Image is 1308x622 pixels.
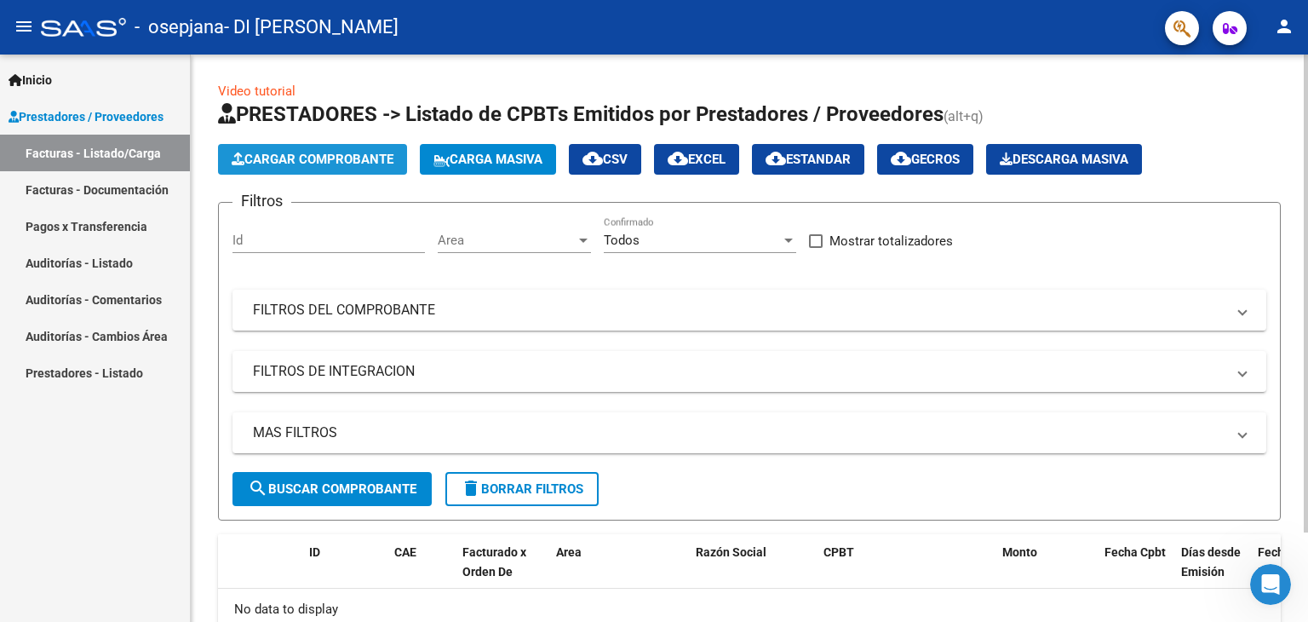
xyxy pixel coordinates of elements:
[224,9,399,46] span: - DI [PERSON_NAME]
[829,231,953,251] span: Mostrar totalizadores
[549,534,664,609] datatable-header-cell: Area
[461,478,481,498] mat-icon: delete
[986,144,1142,175] button: Descarga Masiva
[877,144,973,175] button: Gecros
[1258,545,1305,579] span: Fecha Recibido
[582,152,628,167] span: CSV
[445,472,599,506] button: Borrar Filtros
[218,144,407,175] button: Cargar Comprobante
[302,534,387,609] datatable-header-cell: ID
[668,148,688,169] mat-icon: cloud_download
[1000,152,1128,167] span: Descarga Masiva
[218,84,295,99] a: Video tutorial
[218,102,944,126] span: PRESTADORES -> Listado de CPBTs Emitidos por Prestadores / Proveedores
[232,290,1266,331] mat-expansion-panel-header: FILTROS DEL COMPROBANTE
[689,534,817,609] datatable-header-cell: Razón Social
[9,107,163,126] span: Prestadores / Proveedores
[456,534,549,609] datatable-header-cell: Facturado x Orden De
[387,534,456,609] datatable-header-cell: CAE
[604,233,640,248] span: Todos
[766,148,786,169] mat-icon: cloud_download
[1002,545,1037,559] span: Monto
[248,478,268,498] mat-icon: search
[944,108,984,124] span: (alt+q)
[420,144,556,175] button: Carga Masiva
[569,144,641,175] button: CSV
[766,152,851,167] span: Estandar
[462,545,526,579] span: Facturado x Orden De
[556,545,582,559] span: Area
[1104,545,1166,559] span: Fecha Cpbt
[891,148,911,169] mat-icon: cloud_download
[752,144,864,175] button: Estandar
[1181,545,1241,579] span: Días desde Emisión
[135,9,224,46] span: - osepjana
[253,423,1225,442] mat-panel-title: MAS FILTROS
[817,534,995,609] datatable-header-cell: CPBT
[309,545,320,559] span: ID
[654,144,739,175] button: EXCEL
[696,545,766,559] span: Razón Social
[668,152,726,167] span: EXCEL
[232,412,1266,453] mat-expansion-panel-header: MAS FILTROS
[986,144,1142,175] app-download-masive: Descarga masiva de comprobantes (adjuntos)
[232,189,291,213] h3: Filtros
[1174,534,1251,609] datatable-header-cell: Días desde Emisión
[891,152,960,167] span: Gecros
[995,534,1098,609] datatable-header-cell: Monto
[253,362,1225,381] mat-panel-title: FILTROS DE INTEGRACION
[232,152,393,167] span: Cargar Comprobante
[582,148,603,169] mat-icon: cloud_download
[1098,534,1174,609] datatable-header-cell: Fecha Cpbt
[1274,16,1294,37] mat-icon: person
[248,481,416,497] span: Buscar Comprobante
[1250,564,1291,605] iframe: Intercom live chat
[438,233,576,248] span: Area
[461,481,583,497] span: Borrar Filtros
[232,351,1266,392] mat-expansion-panel-header: FILTROS DE INTEGRACION
[14,16,34,37] mat-icon: menu
[823,545,854,559] span: CPBT
[232,472,432,506] button: Buscar Comprobante
[253,301,1225,320] mat-panel-title: FILTROS DEL COMPROBANTE
[433,152,542,167] span: Carga Masiva
[394,545,416,559] span: CAE
[9,71,52,89] span: Inicio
